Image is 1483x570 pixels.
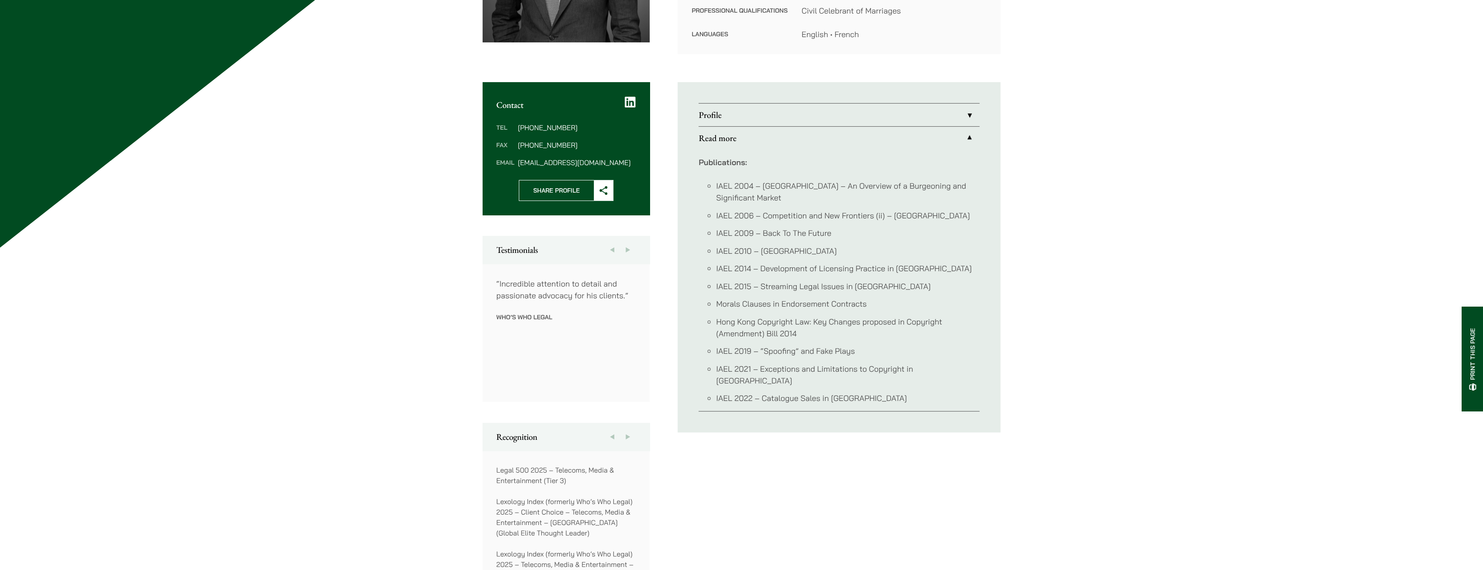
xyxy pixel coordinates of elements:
[497,313,636,321] p: Who’s Who Legal
[497,278,636,301] p: “Incredible attention to detail and passionate advocacy for his clients.”
[497,142,514,159] dt: Fax
[716,316,980,339] li: Hong Kong Copyright Law: Key Changes proposed in Copyright (Amendment) Bill 2014
[801,5,986,17] dd: Civil Celebrant of Marriages
[716,280,980,292] li: IAEL 2015 – Streaming Legal Issues in [GEOGRAPHIC_DATA]
[497,496,636,538] p: Lexology Index (formerly Who’s Who Legal) 2025 – Client Choice – Telecoms, Media & Entertainment ...
[620,236,636,264] button: Next
[699,127,980,149] a: Read more
[518,124,636,131] dd: [PHONE_NUMBER]
[625,96,636,108] a: LinkedIn
[801,28,986,40] dd: English • French
[699,149,980,411] div: Read more
[497,465,636,486] p: Legal 500 2025 – Telecoms, Media & Entertainment (Tier 3)
[497,159,514,166] dt: Email
[716,392,980,404] li: IAEL 2022 – Catalogue Sales in [GEOGRAPHIC_DATA]
[604,236,620,264] button: Previous
[692,5,788,28] dt: Professional Qualifications
[497,432,636,442] h2: Recognition
[518,159,636,166] dd: [EMAIL_ADDRESS][DOMAIN_NAME]
[497,100,636,110] h2: Contact
[692,28,788,40] dt: Languages
[620,423,636,451] button: Next
[716,298,980,310] li: Morals Clauses in Endorsement Contracts
[716,345,980,357] li: IAEL 2019 – “Spoofing” and Fake Plays
[716,227,980,239] li: IAEL 2009 – Back To The Future
[497,124,514,142] dt: Tel
[497,245,636,255] h2: Testimonials
[519,180,613,201] button: Share Profile
[519,180,594,200] span: Share Profile
[716,180,980,204] li: IAEL 2004 – [GEOGRAPHIC_DATA] – An Overview of a Burgeoning and Significant Market
[716,363,980,387] li: IAEL 2021 – Exceptions and Limitations to Copyright in [GEOGRAPHIC_DATA]
[716,245,980,257] li: IAEL 2010 – [GEOGRAPHIC_DATA]
[716,210,980,221] li: IAEL 2006 – Competition and New Frontiers (ii) – [GEOGRAPHIC_DATA]
[699,157,747,167] strong: Publications:
[604,423,620,451] button: Previous
[518,142,636,149] dd: [PHONE_NUMBER]
[699,104,980,126] a: Profile
[716,263,980,274] li: IAEL 2014 – Development of Licensing Practice in [GEOGRAPHIC_DATA]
